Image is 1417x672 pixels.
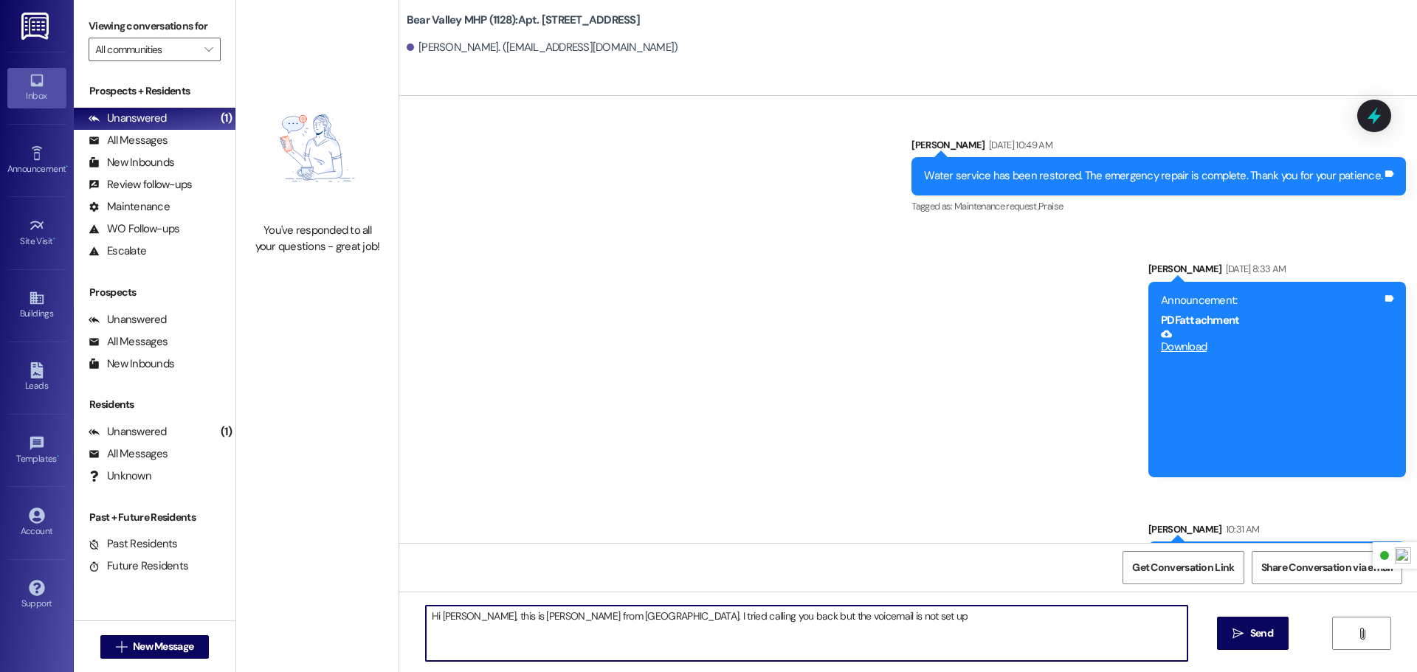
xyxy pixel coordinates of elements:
[217,107,235,130] div: (1)
[89,155,174,170] div: New Inbounds
[66,162,68,172] span: •
[1038,200,1063,212] span: Praise
[1123,551,1244,584] button: Get Conversation Link
[407,40,678,55] div: [PERSON_NAME]. ([EMAIL_ADDRESS][DOMAIN_NAME])
[89,446,168,462] div: All Messages
[407,13,640,28] b: Bear Valley MHP (1128): Apt. [STREET_ADDRESS]
[1222,261,1286,277] div: [DATE] 8:33 AM
[204,44,213,55] i: 
[1232,628,1244,640] i: 
[89,424,167,440] div: Unanswered
[954,200,1038,212] span: Maintenance request ,
[252,223,382,254] div: You've responded to all your questions - great job!
[252,81,382,215] img: empty-state
[53,234,55,244] span: •
[89,334,168,350] div: All Messages
[1161,313,1239,328] b: PDF attachment
[74,510,235,525] div: Past + Future Residents
[1250,626,1273,641] span: Send
[74,285,235,300] div: Prospects
[1217,617,1289,650] button: Send
[1222,522,1260,537] div: 10:31 AM
[57,451,59,462] span: •
[89,15,221,38] label: Viewing conversations for
[924,168,1382,184] div: Water service has been restored. The emergency repair is complete. Thank you for your patience.
[1161,356,1382,466] iframe: Download https://res.cloudinary.com/residesk/image/upload/v1757086334/user-uploads/4624-175708633...
[1148,522,1406,542] div: [PERSON_NAME]
[1132,560,1234,575] span: Get Conversation Link
[217,420,235,443] div: (1)
[1261,560,1393,575] span: Share Conversation via email
[133,639,193,654] span: New Message
[1252,551,1402,584] button: Share Conversation via email
[89,111,167,126] div: Unanswered
[89,243,146,259] div: Escalate
[116,641,127,653] i: 
[911,195,1406,217] div: Tagged as:
[89,468,151,484] div: Unknown
[1148,261,1406,282] div: [PERSON_NAME]
[7,213,66,253] a: Site Visit •
[7,285,66,325] a: Buildings
[1161,293,1382,308] div: Announcement:
[74,397,235,412] div: Residents
[7,503,66,543] a: Account
[89,536,178,552] div: Past Residents
[95,38,197,61] input: All communities
[1356,628,1368,640] i: 
[7,431,66,471] a: Templates •
[89,221,179,237] div: WO Follow-ups
[21,13,52,40] img: ResiDesk Logo
[7,358,66,398] a: Leads
[89,199,170,215] div: Maintenance
[7,68,66,108] a: Inbox
[7,575,66,615] a: Support
[985,137,1052,153] div: [DATE] 10:49 AM
[89,356,174,372] div: New Inbounds
[911,137,1406,158] div: [PERSON_NAME]
[89,133,168,148] div: All Messages
[74,83,235,99] div: Prospects + Residents
[89,558,188,574] div: Future Residents
[100,635,210,659] button: New Message
[89,177,192,193] div: Review follow-ups
[1161,328,1382,354] a: Download
[426,606,1187,661] textarea: Hi [PERSON_NAME], this is [PERSON_NAME] from [GEOGRAPHIC_DATA]. I tried calling you back but the ...
[89,312,167,328] div: Unanswered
